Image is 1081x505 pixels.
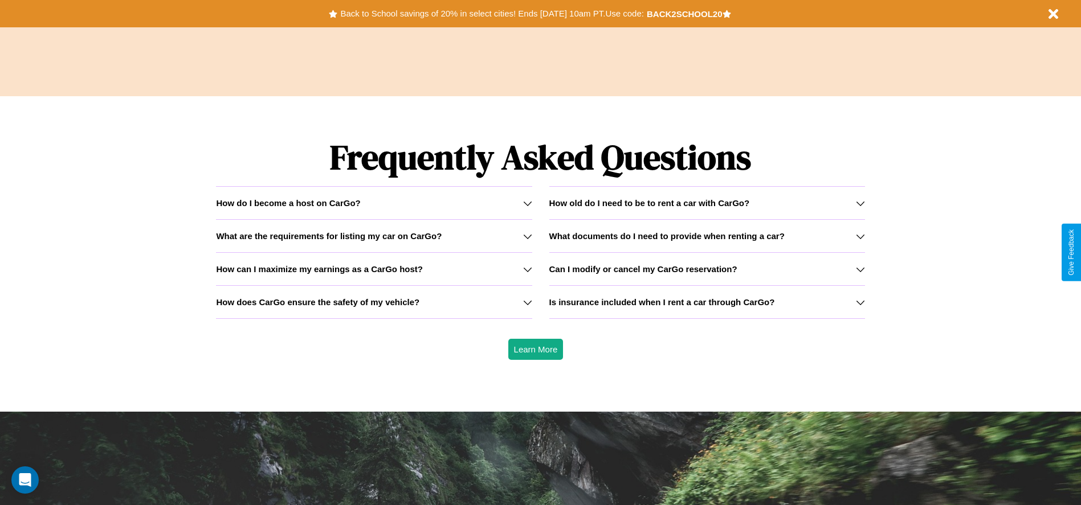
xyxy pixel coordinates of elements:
[216,198,360,208] h3: How do I become a host on CarGo?
[216,128,864,186] h1: Frequently Asked Questions
[337,6,646,22] button: Back to School savings of 20% in select cities! Ends [DATE] 10am PT.Use code:
[216,297,419,307] h3: How does CarGo ensure the safety of my vehicle?
[11,466,39,494] div: Open Intercom Messenger
[549,231,785,241] h3: What documents do I need to provide when renting a car?
[647,9,723,19] b: BACK2SCHOOL20
[549,264,737,274] h3: Can I modify or cancel my CarGo reservation?
[216,264,423,274] h3: How can I maximize my earnings as a CarGo host?
[216,231,442,241] h3: What are the requirements for listing my car on CarGo?
[549,297,775,307] h3: Is insurance included when I rent a car through CarGo?
[549,198,750,208] h3: How old do I need to be to rent a car with CarGo?
[508,339,564,360] button: Learn More
[1067,229,1075,276] div: Give Feedback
